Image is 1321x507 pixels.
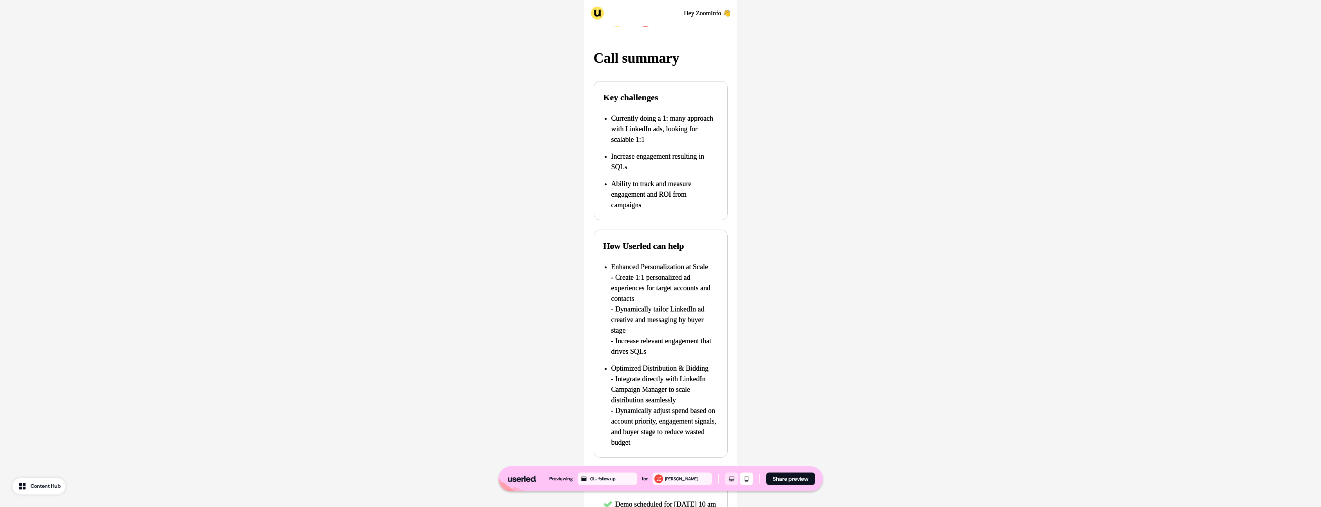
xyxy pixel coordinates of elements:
button: Content Hub [13,478,65,494]
p: Currently doing a 1: many approach with LinkedIn ads, looking for scalable 1:1 [611,113,718,145]
p: Key challenges [603,91,718,104]
p: - Create 1:1 personalized ad experiences for target accounts and contacts - Dynamically tailor Li... [611,272,718,357]
p: Optimized Distribution & Bidding - Integrate directly with LinkedIn Campaign Manager to scale dis... [611,363,718,448]
p: Hey ZoomInfo 👋 [684,9,731,18]
div: for [642,475,648,483]
div: GL- follow up [590,475,636,482]
p: Increase engagement resulting in SQLs [611,151,718,172]
p: Call summary [594,47,728,69]
button: Mobile mode [740,473,753,485]
div: Content Hub [31,482,61,490]
p: How Userled can help [603,239,718,252]
div: [PERSON_NAME] [665,475,710,482]
button: Desktop mode [725,473,738,485]
p: Ability to track and measure engagement and ROI from campaigns [611,179,718,210]
p: Enhanced Personalization at Scale [611,262,718,272]
button: Share preview [766,473,815,485]
div: Previewing [549,475,573,483]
